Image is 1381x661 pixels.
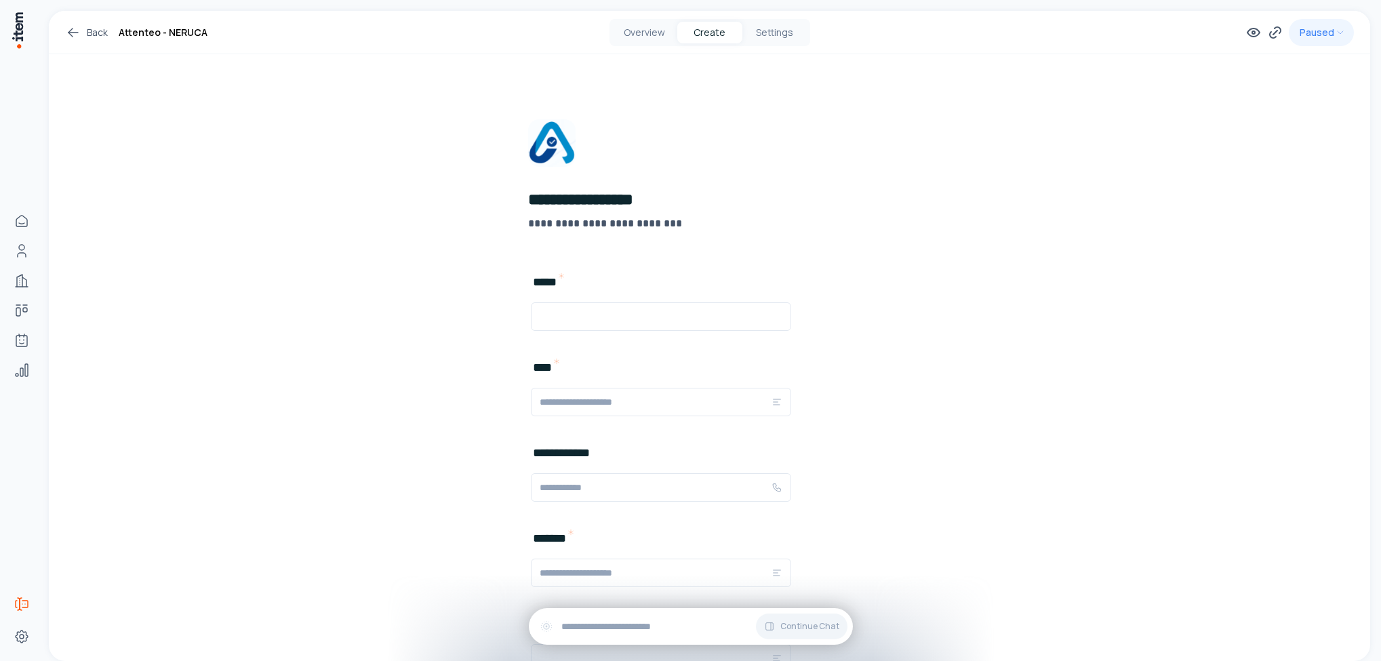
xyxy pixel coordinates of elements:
button: Continue Chat [756,614,847,639]
a: Companies [8,267,35,294]
a: Agents [8,327,35,354]
img: Item Brain Logo [11,11,24,49]
div: Continue Chat [529,608,853,645]
a: Forms [8,590,35,618]
button: Settings [742,22,807,43]
button: Create [677,22,742,43]
img: Form Logo [528,119,576,167]
a: Back [65,24,108,41]
a: People [8,237,35,264]
a: Settings [8,623,35,650]
button: Overview [612,22,677,43]
a: Home [8,207,35,235]
h1: Attenteo - NERUCA [119,24,207,41]
span: Continue Chat [780,621,839,632]
a: Analytics [8,357,35,384]
a: Deals [8,297,35,324]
